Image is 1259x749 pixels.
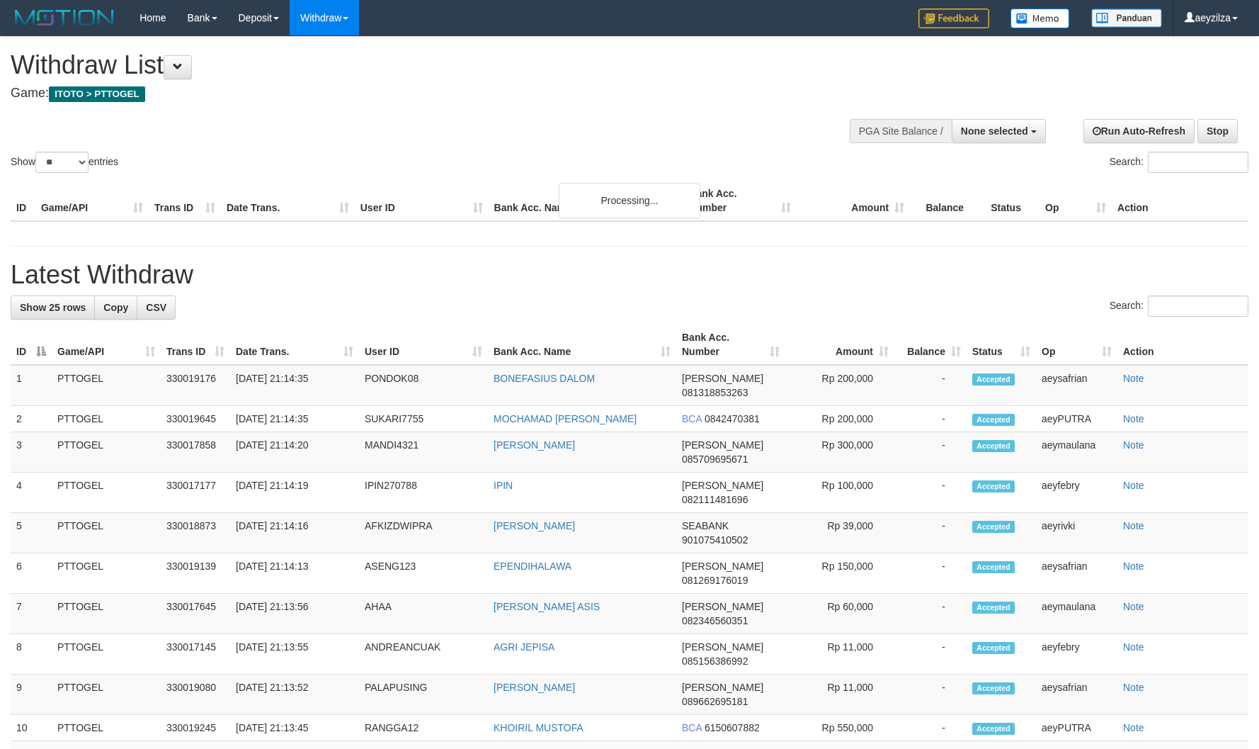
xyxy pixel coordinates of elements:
span: CSV [146,302,166,313]
a: [PERSON_NAME] ASIS [494,601,600,612]
td: 330019245 [161,715,230,741]
th: Action [1117,325,1248,365]
span: Accepted [972,682,1015,694]
a: Show 25 rows [11,295,95,320]
td: 5 [11,513,52,553]
a: Note [1123,480,1144,491]
td: PTTOGEL [52,513,161,553]
span: [PERSON_NAME] [682,641,763,653]
td: Rp 150,000 [785,553,894,594]
td: Rp 11,000 [785,634,894,675]
td: [DATE] 21:14:20 [230,432,359,473]
td: aeyfebry [1036,473,1117,513]
span: Show 25 rows [20,302,86,313]
td: 330017858 [161,432,230,473]
td: 330019139 [161,553,230,594]
span: [PERSON_NAME] [682,682,763,693]
span: [PERSON_NAME] [682,439,763,451]
td: - [894,715,967,741]
th: Bank Acc. Number [683,181,797,221]
label: Search: [1110,295,1248,317]
td: 330017645 [161,594,230,634]
a: CSV [137,295,176,320]
td: - [894,553,967,594]
a: [PERSON_NAME] [494,439,575,451]
td: Rp 100,000 [785,473,894,513]
span: Accepted [972,414,1015,426]
label: Show entries [11,152,118,173]
span: Accepted [972,373,1015,385]
td: 6 [11,553,52,594]
th: Date Trans. [221,181,355,221]
h1: Withdraw List [11,51,825,79]
td: 330019176 [161,365,230,406]
td: - [894,473,967,513]
span: Copy [103,302,128,313]
a: Note [1123,601,1144,612]
img: panduan.png [1091,9,1162,28]
td: AHAA [359,594,488,634]
td: aeymaulana [1036,594,1117,634]
span: Copy 901075410502 to clipboard [682,534,748,546]
td: PTTOGEL [52,432,161,473]
td: 7 [11,594,52,634]
td: MANDI4321 [359,432,488,473]
td: [DATE] 21:14:16 [230,513,359,553]
a: Note [1123,561,1144,572]
td: [DATE] 21:13:55 [230,634,359,675]
a: [PERSON_NAME] [494,520,575,531]
th: Action [1112,181,1248,221]
a: MOCHAMAD [PERSON_NAME] [494,413,637,424]
td: - [894,634,967,675]
th: ID [11,181,35,221]
a: Note [1123,641,1144,653]
span: Copy 085156386992 to clipboard [682,655,748,667]
td: [DATE] 21:14:13 [230,553,359,594]
th: ID: activate to sort column descending [11,325,52,365]
span: BCA [682,413,702,424]
td: 2 [11,406,52,432]
span: ITOTO > PTTOGEL [49,86,145,102]
td: ASENG123 [359,553,488,594]
span: Accepted [972,642,1015,654]
td: 330017177 [161,473,230,513]
a: IPIN [494,480,513,491]
td: PALAPUSING [359,675,488,715]
th: Bank Acc. Number: activate to sort column ascending [676,325,785,365]
td: - [894,594,967,634]
td: 4 [11,473,52,513]
div: Processing... [559,183,700,218]
td: Rp 200,000 [785,406,894,432]
a: KHOIRIL MUSTOFA [494,722,583,733]
td: Rp 300,000 [785,432,894,473]
a: AGRI JEPISA [494,641,554,653]
td: 9 [11,675,52,715]
td: Rp 39,000 [785,513,894,553]
td: 1 [11,365,52,406]
td: - [894,432,967,473]
a: Note [1123,373,1144,384]
td: aeyPUTRA [1036,406,1117,432]
th: Balance [910,181,985,221]
td: [DATE] 21:14:35 [230,406,359,432]
a: Note [1123,439,1144,451]
td: PTTOGEL [52,406,161,432]
td: aeysafrian [1036,553,1117,594]
td: RANGGA12 [359,715,488,741]
td: PTTOGEL [52,715,161,741]
td: 330019080 [161,675,230,715]
input: Search: [1148,152,1248,173]
span: Accepted [972,521,1015,533]
td: PTTOGEL [52,634,161,675]
td: 330018873 [161,513,230,553]
span: Copy 085709695671 to clipboard [682,454,748,465]
td: Rp 11,000 [785,675,894,715]
a: Run Auto-Refresh [1083,119,1195,143]
span: Copy 0842470381 to clipboard [705,413,760,424]
td: ANDREANCUAK [359,634,488,675]
td: aeyrivki [1036,513,1117,553]
td: aeysafrian [1036,365,1117,406]
a: Note [1123,722,1144,733]
td: aeymaulana [1036,432,1117,473]
th: User ID: activate to sort column ascending [359,325,488,365]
